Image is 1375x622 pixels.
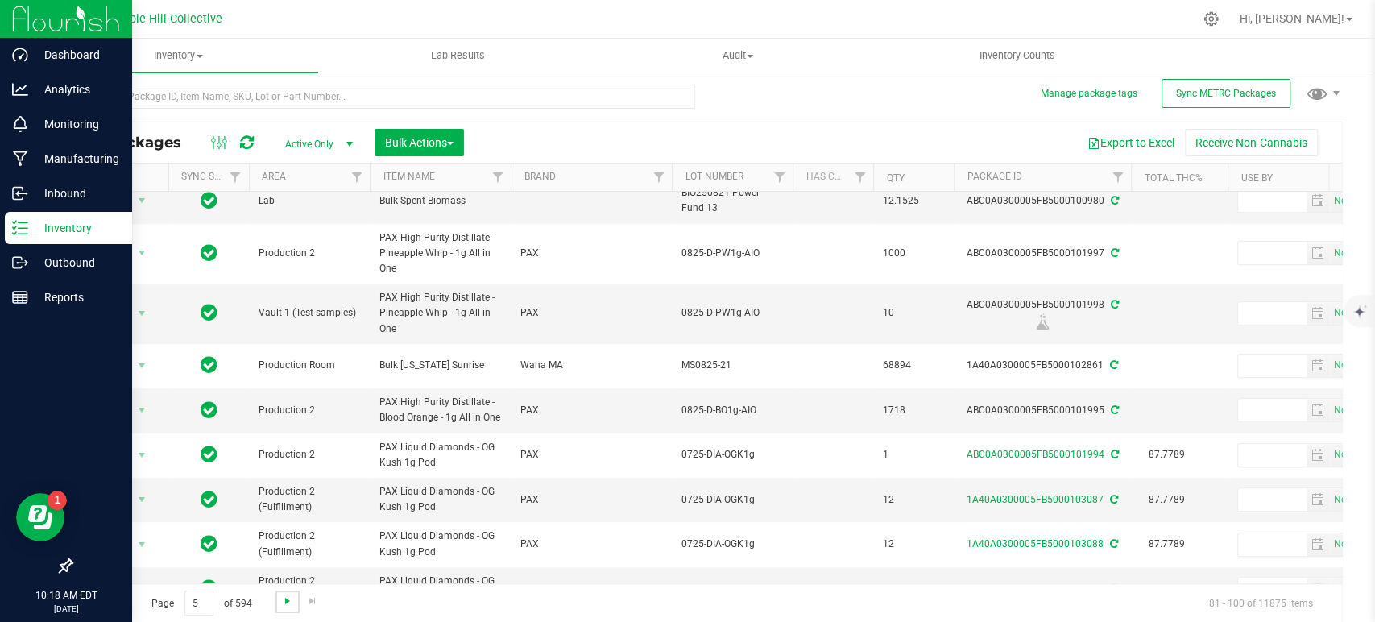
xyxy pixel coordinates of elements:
a: Filter [645,164,672,191]
span: 0825-D-PW1g-AIO [681,305,783,321]
span: Set Current date [1330,354,1357,377]
a: ABC0A0300005FB5000101994 [967,449,1104,460]
span: MS0825-21 [681,358,783,373]
span: 12 [883,581,944,596]
span: All Packages [84,134,197,151]
a: Sync Status [181,171,243,182]
span: Set Current date [1330,242,1357,265]
span: 87.7789 [1141,443,1193,466]
button: Receive Non-Cannabis [1185,129,1318,156]
span: select [1307,302,1330,325]
span: Bulk Actions [385,136,454,149]
span: select [132,242,152,264]
span: 0825-D-PW1g-AIO [681,246,783,261]
span: PAX Liquid Diamonds - OG Kush 1g Pod [379,440,501,471]
span: In Sync [201,189,217,212]
p: Monitoring [28,114,125,134]
a: Filter [1104,164,1131,191]
inline-svg: Manufacturing [12,151,28,167]
a: Total THC% [1144,172,1202,184]
span: Sync from Compliance System [1108,359,1118,371]
span: In Sync [201,443,217,466]
span: Sync from Compliance System [1108,404,1119,416]
span: PAX Liquid Diamonds - OG Kush 1g Pod [379,529,501,559]
span: Production 2 [259,447,360,462]
span: 0725-DIA-OGK1g [681,537,783,552]
span: 1000 [883,246,944,261]
span: In Sync [201,577,217,599]
span: select [132,399,152,421]
a: 1A40A0300005FB5000103089 [967,583,1104,594]
span: PAX Liquid Diamonds - OG Kush 1g Pod [379,484,501,515]
span: PAX High Purity Distillate - Blood Orange - 1g All in One [379,395,501,425]
span: 0725-DIA-OGK1g [681,447,783,462]
span: select [1307,399,1330,421]
span: Wana MA [520,358,662,373]
span: Set Current date [1330,399,1357,422]
span: Set Current date [1330,443,1357,466]
p: Reports [28,288,125,307]
button: Bulk Actions [375,129,464,156]
a: Qty [886,172,904,184]
span: Page of 594 [138,591,265,616]
span: select [1307,189,1330,212]
span: 81 - 100 of 11875 items [1196,591,1326,615]
span: Sync from Compliance System [1108,195,1119,206]
span: In Sync [201,488,217,511]
span: 12 [883,537,944,552]
span: Production 2 (Fulfillment) [259,484,360,515]
button: Sync METRC Packages [1162,79,1290,108]
span: PAX [520,581,662,596]
span: Set Current date [1330,488,1357,512]
span: select [1330,444,1356,466]
span: Inventory [39,48,318,63]
iframe: Resource center unread badge [48,491,67,510]
span: select [1330,189,1356,212]
p: Inbound [28,184,125,203]
a: Go to the next page [275,591,299,612]
span: Bulk [US_STATE] Sunrise [379,358,501,373]
span: select [132,189,152,212]
inline-svg: Outbound [12,255,28,271]
span: 12.1525 [883,193,944,209]
span: In Sync [201,533,217,555]
a: Item Name [383,171,434,182]
button: Export to Excel [1077,129,1185,156]
span: Sync from Compliance System [1108,247,1119,259]
span: Inventory Counts [958,48,1077,63]
span: Set Current date [1330,301,1357,325]
span: select [1307,355,1330,377]
a: Filter [343,164,370,191]
a: Filter [847,164,873,191]
span: 87.7789 [1141,488,1193,512]
span: PAX [520,447,662,462]
a: Audit [598,39,877,73]
span: select [132,444,152,466]
a: Area [262,171,286,182]
span: Production 2 (Fulfillment) [259,574,360,604]
button: Manage package tags [1041,87,1137,101]
span: Sync from Compliance System [1108,538,1118,549]
span: 12 [883,492,944,508]
th: Has COA [793,164,873,192]
div: Manage settings [1201,11,1221,27]
div: ABC0A0300005FB5000101995 [951,403,1133,418]
span: select [1307,488,1330,511]
a: 1A40A0300005FB5000103088 [967,538,1104,549]
span: Set Current date [1330,533,1357,556]
span: select [132,488,152,511]
a: Filter [222,164,249,191]
span: select [1330,533,1356,556]
span: select [132,302,152,325]
span: select [1307,242,1330,264]
input: Search Package ID, Item Name, SKU, Lot or Part Number... [71,85,695,109]
div: 1A40A0300005FB5000102861 [951,358,1133,373]
div: ABC0A0300005FB5000101997 [951,246,1133,261]
span: Audit [598,48,876,63]
p: 10:18 AM EDT [7,588,125,603]
a: Lab Results [318,39,598,73]
span: Set Current date [1330,577,1357,600]
span: Set Current date [1330,189,1357,213]
span: select [1330,302,1356,325]
span: Bulk Spent Biomass [379,193,501,209]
